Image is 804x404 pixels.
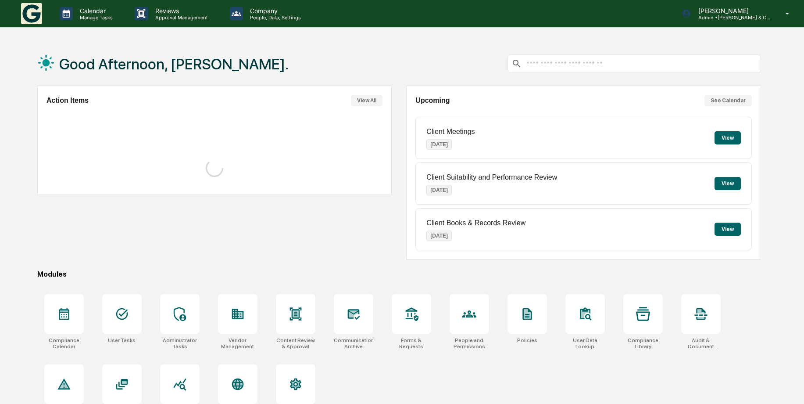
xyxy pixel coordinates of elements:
[44,337,84,350] div: Compliance Calendar
[715,223,741,236] button: View
[243,7,305,14] p: Company
[426,139,452,150] p: [DATE]
[351,95,382,106] button: View All
[426,128,475,136] p: Client Meetings
[691,14,773,21] p: Admin • [PERSON_NAME] & Company, Inc.
[218,337,257,350] div: Vendor Management
[715,177,741,190] button: View
[243,14,305,21] p: People, Data, Settings
[37,270,761,278] div: Modules
[517,337,537,343] div: Policies
[59,55,289,73] h1: Good Afternoon, [PERSON_NAME].
[426,219,525,227] p: Client Books & Records Review
[623,337,663,350] div: Compliance Library
[426,185,452,195] p: [DATE]
[148,7,212,14] p: Reviews
[108,337,136,343] div: User Tasks
[715,131,741,144] button: View
[565,337,605,350] div: User Data Lookup
[21,3,42,24] img: logo
[73,7,117,14] p: Calendar
[148,14,212,21] p: Approval Management
[276,337,315,350] div: Content Review & Approval
[415,97,450,105] h2: Upcoming
[73,14,117,21] p: Manage Tasks
[334,337,373,350] div: Communications Archive
[704,95,752,106] button: See Calendar
[46,97,89,105] h2: Action Items
[392,337,431,350] div: Forms & Requests
[681,337,721,350] div: Audit & Document Logs
[426,231,452,241] p: [DATE]
[691,7,773,14] p: [PERSON_NAME]
[426,173,557,181] p: Client Suitability and Performance Review
[160,337,200,350] div: Administrator Tasks
[450,337,489,350] div: People and Permissions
